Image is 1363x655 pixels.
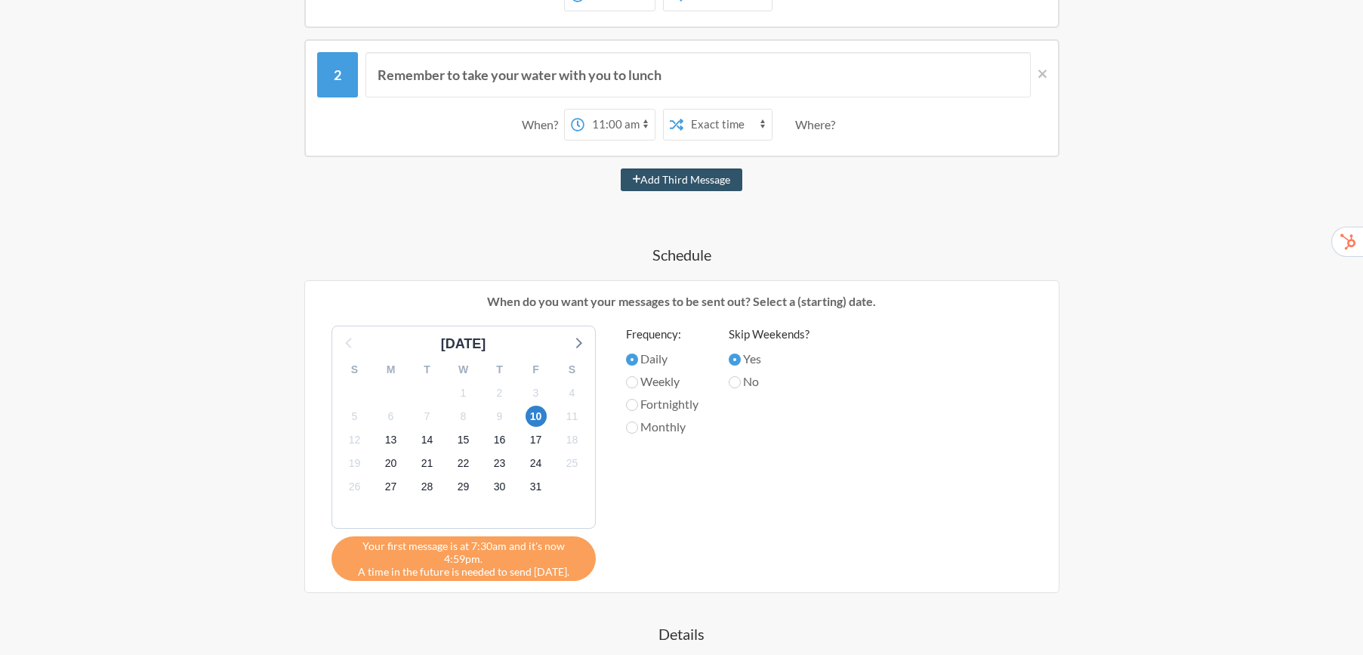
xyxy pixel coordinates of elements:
[417,406,438,427] span: Friday, November 7, 2025
[489,382,510,403] span: Sunday, November 2, 2025
[729,326,809,343] label: Skip Weekends?
[489,430,510,451] span: Sunday, November 16, 2025
[729,372,809,391] label: No
[526,406,547,427] span: Monday, November 10, 2025
[453,382,474,403] span: Saturday, November 1, 2025
[381,406,402,427] span: Thursday, November 6, 2025
[626,422,638,434] input: Monthly
[482,358,518,382] div: T
[453,453,474,474] span: Saturday, November 22, 2025
[522,109,564,141] div: When?
[626,376,638,388] input: Weekly
[244,244,1120,265] h4: Schedule
[626,326,698,343] label: Frequency:
[453,477,474,498] span: Saturday, November 29, 2025
[344,430,365,451] span: Wednesday, November 12, 2025
[562,406,583,427] span: Tuesday, November 11, 2025
[526,453,547,474] span: Monday, November 24, 2025
[526,430,547,451] span: Monday, November 17, 2025
[381,430,402,451] span: Thursday, November 13, 2025
[343,539,584,565] span: Your first message is at 7:30am and it's now 4:59pm.
[526,477,547,498] span: Monday, December 1, 2025
[453,406,474,427] span: Saturday, November 8, 2025
[729,376,741,388] input: No
[518,358,554,382] div: F
[489,477,510,498] span: Sunday, November 30, 2025
[489,406,510,427] span: Sunday, November 9, 2025
[626,354,638,366] input: Daily
[337,358,373,382] div: S
[626,399,638,411] input: Fortnightly
[365,52,1031,97] input: Message
[417,430,438,451] span: Friday, November 14, 2025
[316,292,1047,311] p: When do you want your messages to be sent out? Select a (starting) date.
[453,430,474,451] span: Saturday, November 15, 2025
[417,477,438,498] span: Friday, November 28, 2025
[381,453,402,474] span: Thursday, November 20, 2025
[795,109,841,141] div: Where?
[621,168,743,191] button: Add Third Message
[729,350,809,368] label: Yes
[489,453,510,474] span: Sunday, November 23, 2025
[729,354,741,366] input: Yes
[626,418,698,436] label: Monthly
[409,358,446,382] div: T
[554,358,591,382] div: S
[446,358,482,382] div: W
[435,334,492,354] div: [DATE]
[562,430,583,451] span: Tuesday, November 18, 2025
[344,453,365,474] span: Wednesday, November 19, 2025
[562,453,583,474] span: Tuesday, November 25, 2025
[244,623,1120,644] h4: Details
[381,477,402,498] span: Thursday, November 27, 2025
[417,453,438,474] span: Friday, November 21, 2025
[373,358,409,382] div: M
[562,382,583,403] span: Tuesday, November 4, 2025
[526,382,547,403] span: Monday, November 3, 2025
[626,395,698,413] label: Fortnightly
[626,350,698,368] label: Daily
[344,406,365,427] span: Wednesday, November 5, 2025
[626,372,698,391] label: Weekly
[344,477,365,498] span: Wednesday, November 26, 2025
[331,536,596,581] div: A time in the future is needed to send [DATE].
